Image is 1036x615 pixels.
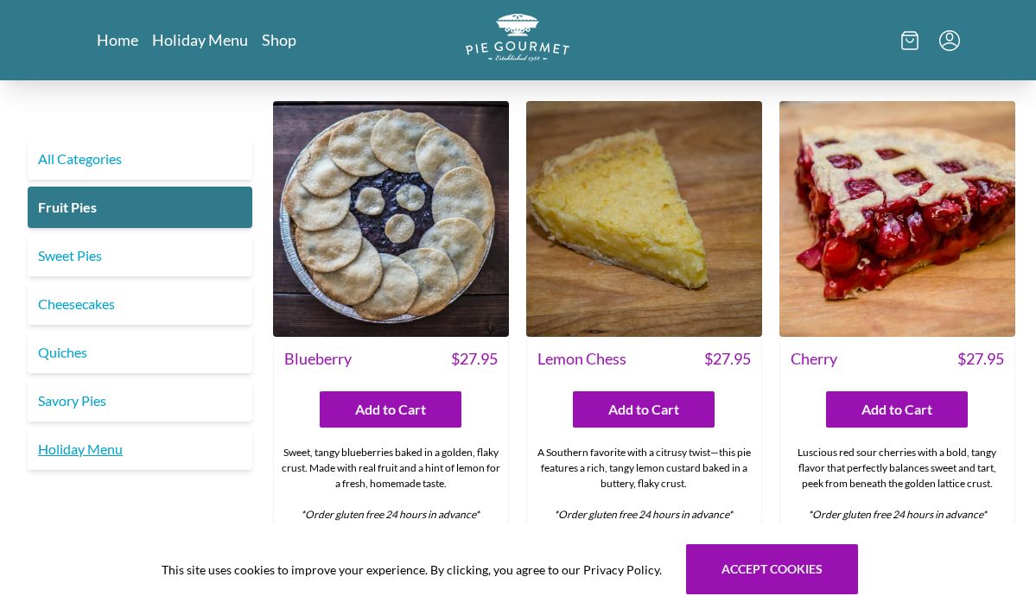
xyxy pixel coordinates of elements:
a: Sweet Pies [28,235,252,276]
a: All Categories [28,138,252,180]
em: *Order gluten free 24 hours in advance* [554,508,733,521]
a: Holiday Menu [152,29,248,50]
div: Sweet, tangy blueberries baked in a golden, flaky crust. Made with real fruit and a hint of lemon... [274,438,508,529]
button: Add to Cart [826,391,968,428]
a: Home [97,29,138,50]
img: logo [466,14,569,61]
img: Lemon Chess [526,101,762,337]
a: Savory Pies [28,380,252,422]
span: $ 27.95 [451,347,498,371]
span: Lemon Chess [537,347,626,371]
img: Blueberry [273,101,509,337]
span: Cherry [791,347,837,371]
span: $ 27.95 [957,347,1004,371]
a: Holiday Menu [28,428,252,470]
button: Add to Cart [320,391,461,428]
button: Accept cookies [686,544,858,594]
span: This site uses cookies to improve your experience. By clicking, you agree to our Privacy Policy. [162,561,662,579]
div: A Southern favorite with a citrusy twist—this pie features a rich, tangy lemon custard baked in a... [527,438,761,529]
span: $ 27.95 [704,347,751,371]
button: Menu [939,30,960,51]
span: Add to Cart [608,399,679,420]
img: Cherry [779,101,1015,337]
span: Add to Cart [355,399,426,420]
div: Luscious red sour cherries with a bold, tangy flavor that perfectly balances sweet and tart, peek... [780,438,1014,545]
a: Quiches [28,332,252,373]
em: *Order gluten free 24 hours in advance* [808,508,987,521]
a: Fruit Pies [28,187,252,228]
a: Shop [262,29,296,50]
a: Logo [466,14,569,67]
button: Add to Cart [573,391,715,428]
a: Cheesecakes [28,283,252,325]
em: *Order gluten free 24 hours in advance* [301,508,480,521]
span: Blueberry [284,347,352,371]
span: Add to Cart [861,399,932,420]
